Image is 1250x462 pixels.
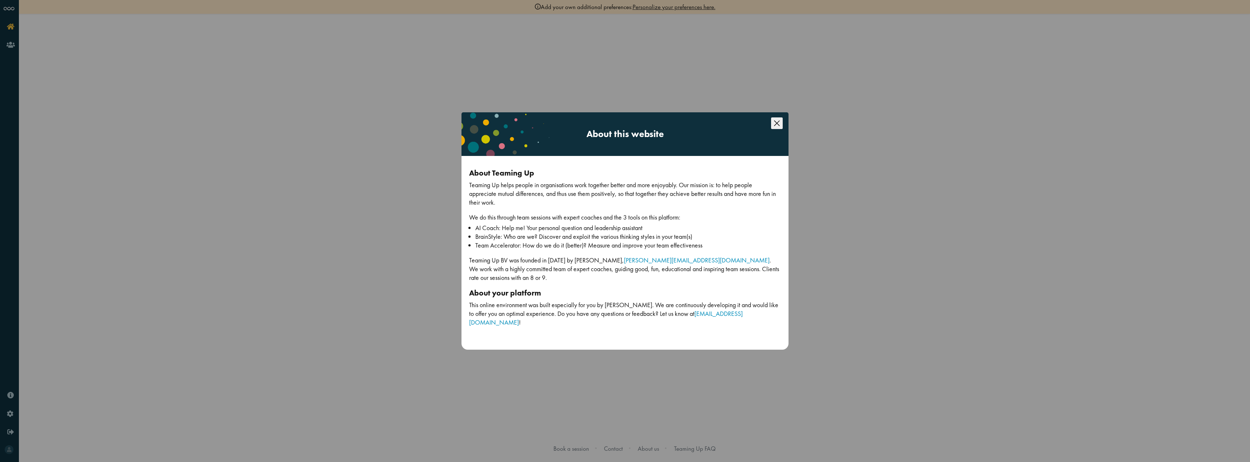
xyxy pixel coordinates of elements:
div: We do this through team sessions with expert coaches and the 3 tools on this platform: [469,213,781,222]
div: About this website [461,112,789,156]
li: AI Coach: Help me! Your personal question and leadership assistant [475,224,781,232]
div: Teaming Up BV was founded in [DATE] by [PERSON_NAME], . We work with a highly committed team of e... [469,256,781,282]
strong: About Teaming Up [469,168,534,178]
strong: About your platform [469,288,541,298]
li: BrainStyle: Who are we? Discover and exploit the various thinking styles in your team(s) [475,232,781,241]
a: [EMAIL_ADDRESS][DOMAIN_NAME] [469,309,743,326]
button: Close this dialog [767,112,786,131]
a: [PERSON_NAME][EMAIL_ADDRESS][DOMAIN_NAME] [624,256,770,264]
li: Team Accelerator: How do we do it (better)? Measure and improve your team effectiveness [475,241,781,250]
div: This online environment was built especially for you by [PERSON_NAME]. We are continuously develo... [469,301,781,327]
div: Teaming Up helps people in organisations work together better and more enjoyably. Our mission is:... [469,181,781,207]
